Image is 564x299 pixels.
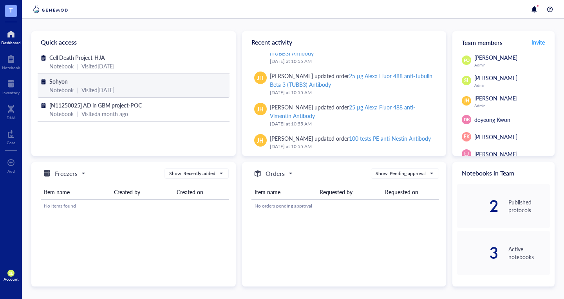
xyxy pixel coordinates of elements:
div: Active notebooks [508,245,550,261]
div: Notebook [49,62,74,70]
div: [PERSON_NAME] updated order [270,134,431,143]
div: Quick access [31,31,236,53]
span: [PERSON_NAME] [474,94,517,102]
span: Sohyon [49,77,68,85]
span: Invite [531,38,545,46]
span: EJ [464,150,469,158]
span: JH [464,97,469,104]
div: Notebook [49,86,74,94]
a: Notebook [2,53,20,70]
span: EK [464,133,470,140]
a: Inventory [2,78,20,95]
div: Show: Pending approval [376,170,426,177]
div: Visited [DATE] [81,62,114,70]
img: genemod-logo [31,5,70,14]
span: Cell Death Project-HJA [49,54,105,61]
div: 100 tests PE anti-Nestin Antibody [349,134,431,142]
div: | [77,62,78,70]
span: JH [257,73,264,82]
a: Core [7,128,15,145]
th: Requested by [316,185,382,199]
div: Notebooks in Team [452,162,555,184]
a: JH[PERSON_NAME] updated order100 tests PE anti-Nestin Antibody[DATE] at 10:55 AM [248,131,440,154]
span: [PERSON_NAME] [474,133,517,141]
span: [PERSON_NAME] [474,54,517,61]
div: [PERSON_NAME] updated order [270,103,434,120]
div: Core [7,140,15,145]
span: doyeong Kwon [474,116,510,124]
div: [DATE] at 10:55 AM [270,143,434,150]
div: Account [4,277,19,281]
th: Created by [111,185,174,199]
div: Notebook [2,65,20,70]
div: | [77,86,78,94]
div: Dashboard [1,40,21,45]
th: Requested on [382,185,439,199]
span: DK [463,116,470,123]
a: DNA [7,103,16,120]
span: [N11250025] AD in GBM project-POC [49,101,142,109]
th: Item name [41,185,111,199]
div: Notebook [49,109,74,118]
div: Published protocols [508,198,550,214]
div: Team members [452,31,555,53]
span: [PERSON_NAME] [474,74,517,82]
span: [PERSON_NAME] [474,150,517,158]
div: 3 [457,247,499,259]
div: Admin [474,63,550,67]
th: Created on [174,185,229,199]
a: JH[PERSON_NAME] updated order25 µg Alexa Fluor 488 anti-Vimentin Antibody[DATE] at 10:55 AM [248,100,440,131]
h5: Freezers [55,169,78,178]
div: [DATE] at 10:55 AM [270,57,434,65]
span: PO [463,57,470,64]
div: Admin [474,83,550,88]
span: SL [9,271,13,276]
th: Item name [251,185,317,199]
div: 25 µg Alexa Fluor 488 anti-Tubulin Beta 3 (TUBB3) Antibody [270,72,433,88]
div: 2 [457,200,499,212]
div: Add [7,169,15,174]
a: JH[PERSON_NAME] updated order25 µg Alexa Fluor 488 anti-Tubulin Beta 3 (TUBB3) Antibody[DATE] at ... [248,68,440,100]
div: Visited [DATE] [81,86,114,94]
div: Show: Recently added [169,170,215,177]
div: No orders pending approval [255,202,436,209]
span: JH [257,105,264,113]
div: Visited a month ago [81,109,128,118]
div: Inventory [2,90,20,95]
div: DNA [7,115,16,120]
div: | [77,109,78,118]
div: No items found [44,202,226,209]
div: [PERSON_NAME] updated order [270,72,434,89]
a: Dashboard [1,28,21,45]
span: SL [464,77,469,84]
button: Invite [531,36,545,48]
div: Admin [474,103,550,108]
span: JH [257,136,264,145]
div: [DATE] at 10:55 AM [270,89,434,97]
div: [DATE] at 10:55 AM [270,120,434,128]
span: T [9,5,13,15]
div: Recent activity [242,31,446,53]
h5: Orders [266,169,285,178]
